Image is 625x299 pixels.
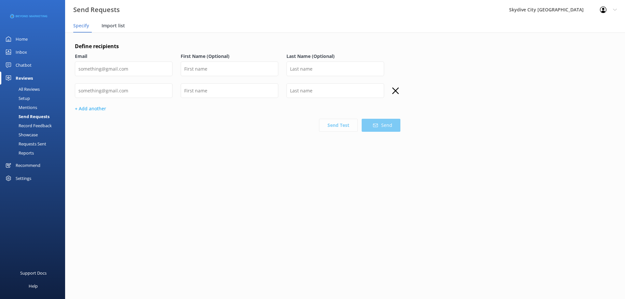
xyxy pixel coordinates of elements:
img: 3-1676954853.png [10,14,47,19]
div: Settings [16,172,31,185]
div: Reports [4,148,34,157]
input: something@gmail.com [75,83,173,98]
h4: Define recipients [75,42,400,51]
div: Record Feedback [4,121,52,130]
a: Showcase [4,130,65,139]
div: Mentions [4,103,37,112]
input: First name [181,83,278,98]
div: Inbox [16,46,27,59]
p: + Add another [75,105,400,112]
label: Last Name (Optional) [286,53,384,60]
a: All Reviews [4,85,65,94]
a: Requests Sent [4,139,65,148]
div: Send Requests [4,112,49,121]
input: Last name [286,61,384,76]
div: Chatbot [16,59,32,72]
label: Email [75,53,173,60]
label: First Name (Optional) [181,53,278,60]
input: something@gmail.com [75,61,173,76]
div: Help [29,279,38,292]
div: Recommend [16,159,40,172]
div: Setup [4,94,30,103]
span: Specify [73,22,89,29]
div: Support Docs [20,266,47,279]
span: Import list [102,22,125,29]
div: Requests Sent [4,139,46,148]
a: Setup [4,94,65,103]
a: Reports [4,148,65,157]
div: Showcase [4,130,38,139]
a: Record Feedback [4,121,65,130]
div: Home [16,33,28,46]
div: Reviews [16,72,33,85]
div: All Reviews [4,85,40,94]
a: Mentions [4,103,65,112]
input: First name [181,61,278,76]
a: Send Requests [4,112,65,121]
h3: Send Requests [73,5,120,15]
input: Last name [286,83,384,98]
